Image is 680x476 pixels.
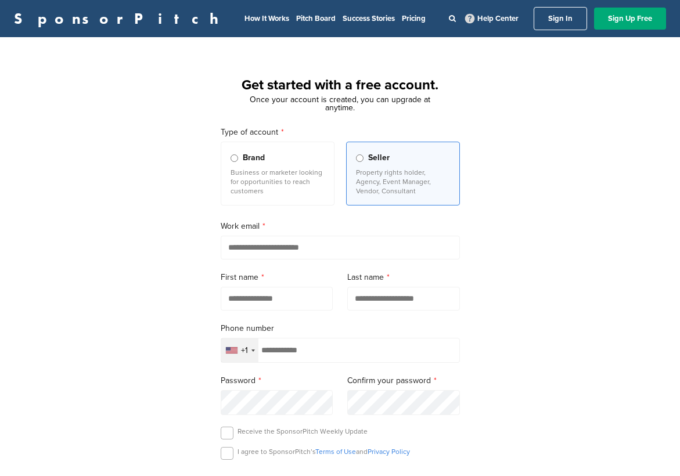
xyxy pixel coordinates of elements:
[231,154,238,162] input: Brand Business or marketer looking for opportunities to reach customers
[356,154,364,162] input: Seller Property rights holder, Agency, Event Manager, Vendor, Consultant
[238,427,368,436] p: Receive the SponsorPitch Weekly Update
[368,448,410,456] a: Privacy Policy
[14,11,226,26] a: SponsorPitch
[347,374,460,387] label: Confirm your password
[221,271,333,284] label: First name
[402,14,426,23] a: Pricing
[221,322,460,335] label: Phone number
[221,338,258,362] div: Selected country
[594,8,666,30] a: Sign Up Free
[463,12,521,26] a: Help Center
[347,271,460,284] label: Last name
[534,7,587,30] a: Sign In
[368,152,390,164] span: Seller
[250,95,430,113] span: Once your account is created, you can upgrade at anytime.
[315,448,356,456] a: Terms of Use
[244,14,289,23] a: How It Works
[221,220,460,233] label: Work email
[343,14,395,23] a: Success Stories
[243,152,265,164] span: Brand
[296,14,336,23] a: Pitch Board
[356,168,450,196] p: Property rights holder, Agency, Event Manager, Vendor, Consultant
[241,347,248,355] div: +1
[221,126,460,139] label: Type of account
[207,75,474,96] h1: Get started with a free account.
[221,374,333,387] label: Password
[231,168,325,196] p: Business or marketer looking for opportunities to reach customers
[238,447,410,456] p: I agree to SponsorPitch’s and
